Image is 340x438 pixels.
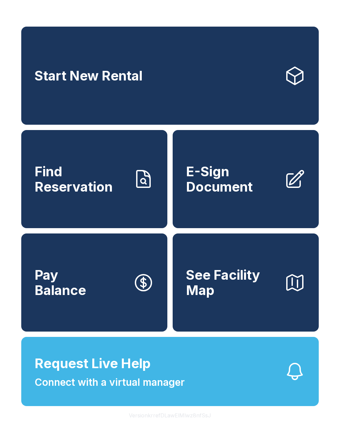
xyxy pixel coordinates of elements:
[186,164,279,194] span: E-Sign Document
[35,68,142,83] span: Start New Rental
[35,267,86,298] span: Pay Balance
[173,130,319,228] a: E-Sign Document
[21,337,319,406] button: Request Live HelpConnect with a virtual manager
[21,233,167,332] button: PayBalance
[173,233,319,332] button: See Facility Map
[21,27,319,125] a: Start New Rental
[35,354,151,373] span: Request Live Help
[35,375,185,390] span: Connect with a virtual manager
[186,267,279,298] span: See Facility Map
[124,406,216,425] button: VersionkrrefDLawElMlwz8nfSsJ
[21,130,167,228] a: Find Reservation
[35,164,127,194] span: Find Reservation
